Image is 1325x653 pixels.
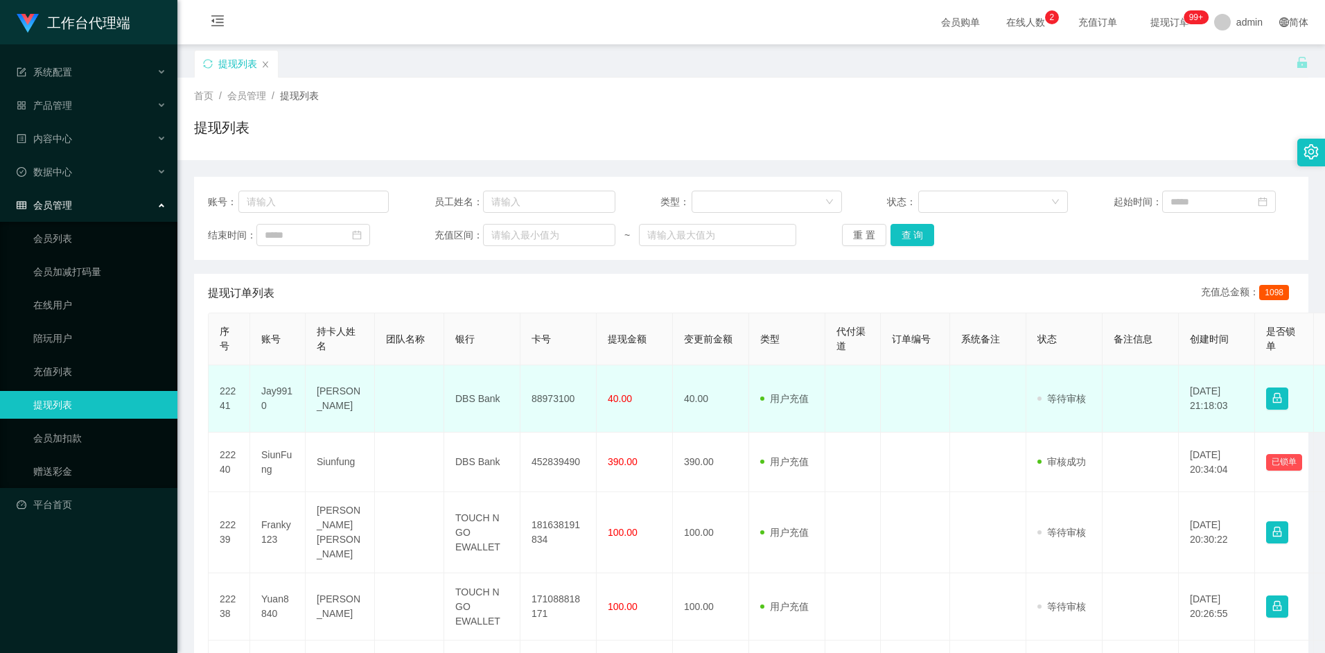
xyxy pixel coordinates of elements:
span: 用户充值 [760,393,809,404]
span: 订单编号 [892,333,931,345]
td: 40.00 [673,365,749,433]
span: 100.00 [608,601,638,612]
img: logo.9652507e.png [17,14,39,33]
p: 2 [1050,10,1055,24]
span: 账号 [261,333,281,345]
span: 系统备注 [961,333,1000,345]
a: 会员列表 [33,225,166,252]
a: 会员加扣款 [33,424,166,452]
span: 序号 [220,326,229,351]
button: 已锁单 [1266,454,1302,471]
i: 图标: calendar [352,230,362,240]
span: 是否锁单 [1266,326,1295,351]
td: Siunfung [306,433,375,492]
td: Jay9910 [250,365,306,433]
span: 数据中心 [17,166,72,177]
span: 变更前金额 [684,333,732,345]
td: 100.00 [673,573,749,641]
td: 452839490 [520,433,597,492]
span: 银行 [455,333,475,345]
td: [PERSON_NAME] [PERSON_NAME] [306,492,375,573]
button: 查 询 [890,224,935,246]
i: 图标: appstore-o [17,101,26,110]
div: 提现列表 [218,51,257,77]
i: 图标: profile [17,134,26,143]
span: / [219,90,222,101]
i: 图标: table [17,200,26,210]
button: 重 置 [842,224,886,246]
td: TOUCH N GO EWALLET [444,492,520,573]
span: 用户充值 [760,456,809,467]
a: 图标: dashboard平台首页 [17,491,166,519]
a: 充值列表 [33,358,166,385]
span: 卡号 [532,333,551,345]
span: 充值订单 [1071,17,1124,27]
span: 审核成功 [1037,456,1086,467]
span: 1098 [1259,285,1289,300]
span: 提现列表 [280,90,319,101]
td: 171088818171 [520,573,597,641]
td: Franky123 [250,492,306,573]
span: 状态： [887,195,918,209]
span: 创建时间 [1190,333,1229,345]
span: 持卡人姓名 [317,326,356,351]
button: 图标: lock [1266,521,1288,543]
span: 类型 [760,333,780,345]
td: 100.00 [673,492,749,573]
input: 请输入 [483,191,615,213]
td: [DATE] 20:34:04 [1179,433,1255,492]
td: SiunFung [250,433,306,492]
span: 充值区间： [435,228,483,243]
span: 用户充值 [760,601,809,612]
i: 图标: check-circle-o [17,167,26,177]
td: [DATE] 20:30:22 [1179,492,1255,573]
i: 图标: calendar [1258,197,1267,207]
span: 40.00 [608,393,632,404]
i: 图标: sync [203,59,213,69]
button: 图标: lock [1266,388,1288,410]
h1: 工作台代理端 [47,1,130,45]
input: 请输入最大值为 [639,224,796,246]
td: 22238 [209,573,250,641]
span: ~ [615,228,639,243]
td: 22240 [209,433,250,492]
td: TOUCH N GO EWALLET [444,573,520,641]
i: 图标: menu-fold [194,1,241,45]
td: 22239 [209,492,250,573]
td: DBS Bank [444,365,520,433]
td: 22241 [209,365,250,433]
td: [PERSON_NAME] [306,573,375,641]
span: 等待审核 [1037,393,1086,404]
span: 用户充值 [760,527,809,538]
td: [DATE] 21:18:03 [1179,365,1255,433]
span: 系统配置 [17,67,72,78]
span: 结束时间： [208,228,256,243]
input: 请输入最小值为 [483,224,615,246]
span: 会员管理 [17,200,72,211]
a: 会员加减打码量 [33,258,166,286]
td: [PERSON_NAME] [306,365,375,433]
i: 图标: close [261,60,270,69]
span: 提现订单 [1143,17,1196,27]
span: 员工姓名： [435,195,483,209]
span: / [272,90,274,101]
td: [DATE] 20:26:55 [1179,573,1255,641]
span: 提现金额 [608,333,647,345]
span: 类型： [660,195,692,209]
i: 图标: setting [1304,144,1319,159]
td: DBS Bank [444,433,520,492]
span: 提现订单列表 [208,285,274,302]
i: 图标: unlock [1296,56,1308,69]
span: 起始时间： [1114,195,1162,209]
span: 390.00 [608,456,638,467]
span: 等待审核 [1037,601,1086,612]
span: 在线人数 [999,17,1052,27]
sup: 2 [1045,10,1059,24]
span: 首页 [194,90,213,101]
i: 图标: form [17,67,26,77]
span: 代付渠道 [836,326,866,351]
input: 请输入 [238,191,389,213]
a: 赠送彩金 [33,458,166,485]
span: 备注信息 [1114,333,1152,345]
a: 提现列表 [33,391,166,419]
